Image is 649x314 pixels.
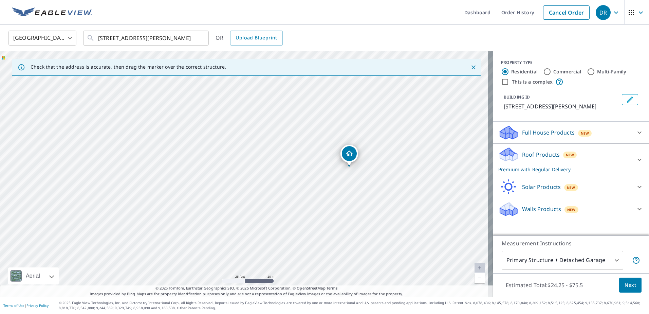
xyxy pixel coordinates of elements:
a: Terms of Use [3,303,24,308]
a: Privacy Policy [26,303,49,308]
p: Roof Products [522,151,560,159]
p: | [3,303,49,308]
div: Aerial [8,267,59,284]
span: Upload Blueprint [236,34,277,42]
label: Commercial [553,68,581,75]
a: Cancel Order [543,5,590,20]
span: Your report will include the primary structure and a detached garage if one exists. [632,256,640,264]
img: EV Logo [12,7,92,18]
button: Next [619,278,642,293]
span: New [566,152,574,158]
div: Primary Structure + Detached Garage [502,251,623,270]
span: Next [625,281,636,290]
span: © 2025 TomTom, Earthstar Geographics SIO, © 2025 Microsoft Corporation, © [155,285,338,291]
span: New [581,130,589,136]
div: Aerial [24,267,42,284]
div: Walls ProductsNew [498,201,644,217]
p: Full House Products [522,128,575,137]
div: Full House ProductsNew [498,124,644,141]
p: Check that the address is accurate, then drag the marker over the correct structure. [31,64,226,70]
label: Residential [511,68,538,75]
p: BUILDING ID [504,94,530,100]
p: [STREET_ADDRESS][PERSON_NAME] [504,102,619,110]
p: Walls Products [522,205,561,213]
button: Edit building 1 [622,94,638,105]
p: Solar Products [522,183,561,191]
a: Upload Blueprint [230,31,282,46]
label: Multi-Family [597,68,627,75]
input: Search by address or latitude-longitude [98,29,195,48]
a: Current Level 20, Zoom Out [475,273,485,283]
div: [GEOGRAPHIC_DATA] [8,29,76,48]
label: This is a complex [512,78,553,85]
p: Estimated Total: $24.25 - $75.5 [500,278,589,293]
p: Measurement Instructions [502,239,640,247]
div: Solar ProductsNew [498,179,644,195]
span: New [567,207,576,212]
div: PROPERTY TYPE [501,59,641,66]
p: © 2025 Eagle View Technologies, Inc. and Pictometry International Corp. All Rights Reserved. Repo... [59,300,646,311]
button: Close [469,63,478,72]
a: OpenStreetMap [297,285,325,291]
div: DR [596,5,611,20]
a: Terms [327,285,338,291]
a: Current Level 20, Zoom In Disabled [475,263,485,273]
p: Premium with Regular Delivery [498,166,631,173]
span: New [567,185,575,190]
div: OR [216,31,283,46]
div: Roof ProductsNewPremium with Regular Delivery [498,146,644,173]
